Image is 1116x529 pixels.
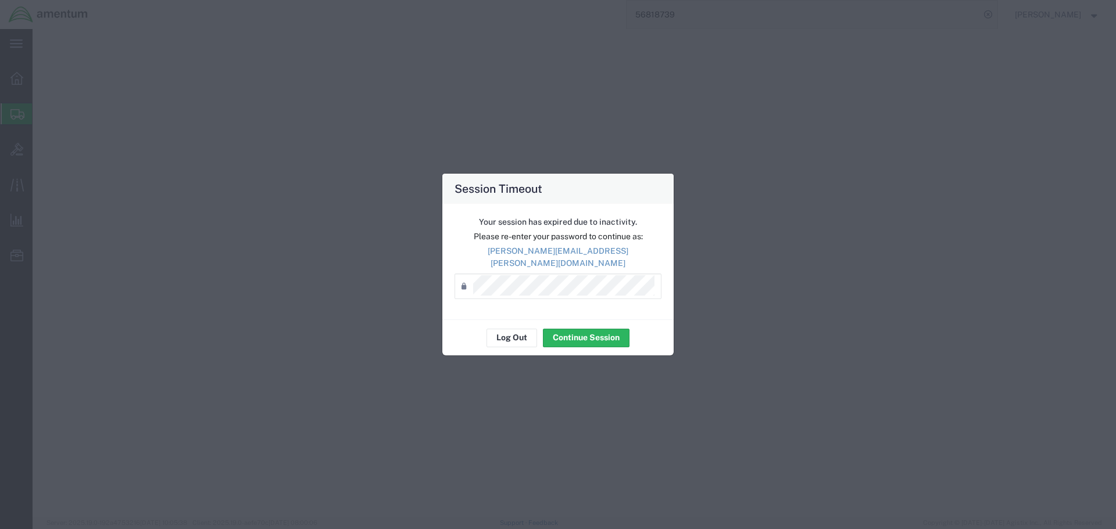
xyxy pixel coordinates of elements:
[455,231,661,243] p: Please re-enter your password to continue as:
[455,216,661,228] p: Your session has expired due to inactivity.
[455,180,542,197] h4: Session Timeout
[543,329,629,347] button: Continue Session
[455,245,661,269] p: [PERSON_NAME][EMAIL_ADDRESS][PERSON_NAME][DOMAIN_NAME]
[487,329,537,347] button: Log Out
